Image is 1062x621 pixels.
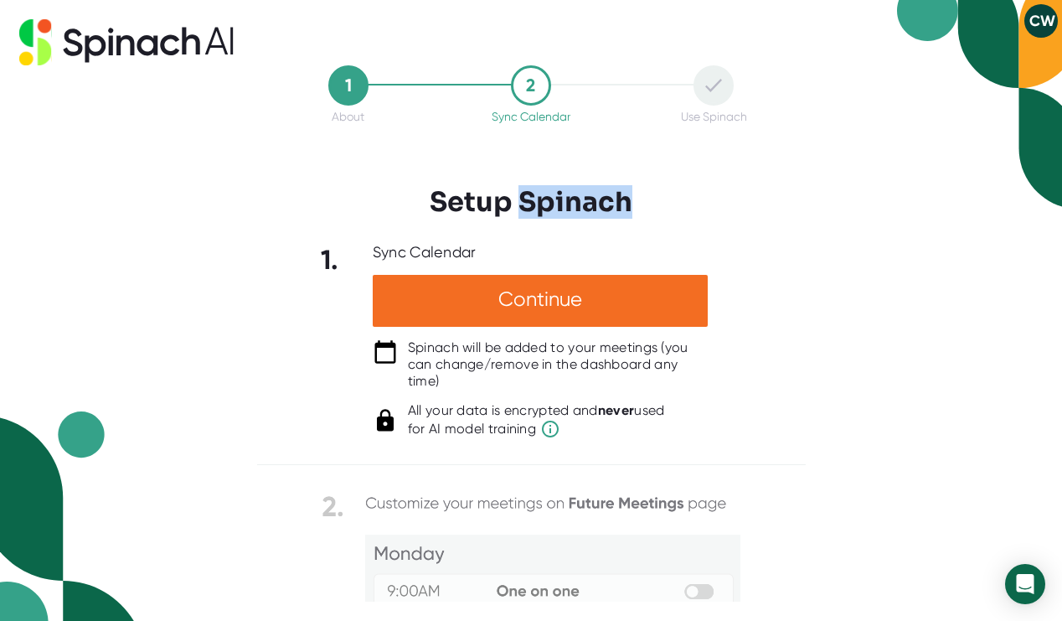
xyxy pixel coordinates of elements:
[328,65,369,106] div: 1
[373,243,477,262] div: Sync Calendar
[408,402,665,439] div: All your data is encrypted and used
[332,110,364,123] div: About
[408,339,708,390] div: Spinach will be added to your meetings (you can change/remove in the dashboard any time)
[511,65,551,106] div: 2
[321,244,339,276] b: 1.
[492,110,570,123] div: Sync Calendar
[430,186,632,218] h3: Setup Spinach
[373,275,708,327] div: Continue
[1005,564,1045,604] div: Open Intercom Messenger
[681,110,747,123] div: Use Spinach
[408,419,665,439] span: for AI model training
[1024,4,1058,38] button: CW
[598,402,635,418] b: never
